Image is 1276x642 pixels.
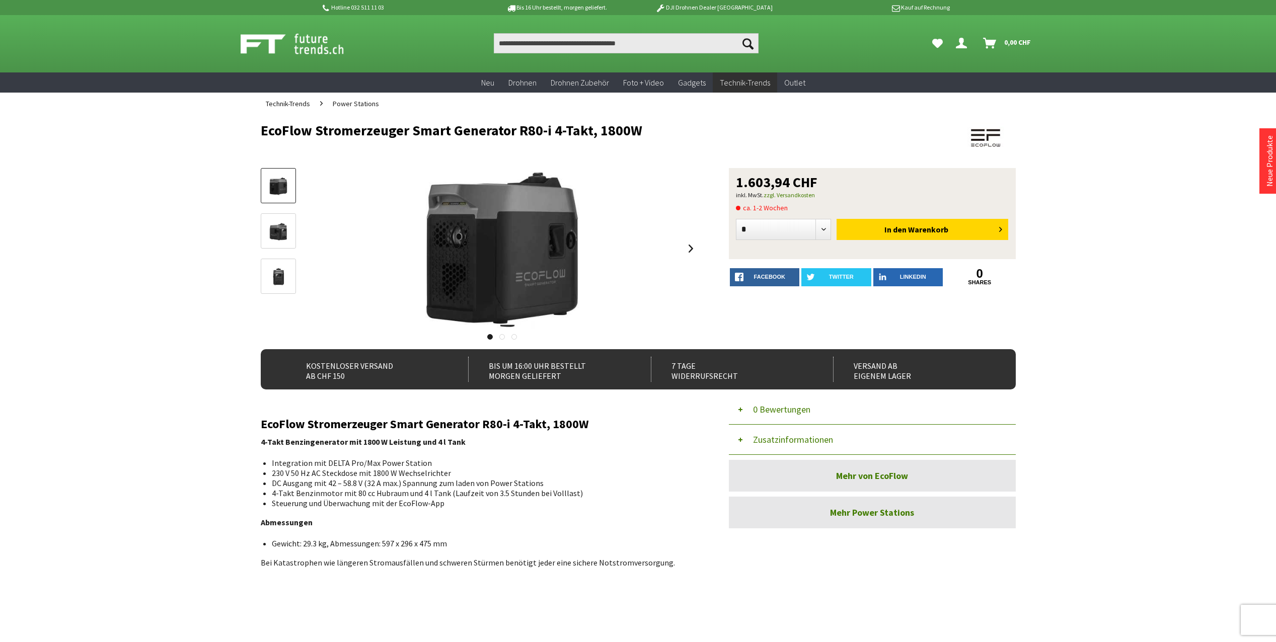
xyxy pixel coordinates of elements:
h1: EcoFlow Stromerzeuger Smart Generator R80-i 4-Takt, 1800W [261,123,865,138]
span: Drohnen [508,77,537,88]
button: 0 Bewertungen [729,394,1016,425]
h2: EcoFlow Stromerzeuger Smart Generator R80-i 4-Takt, 1800W [261,418,699,431]
div: Kostenloser Versand ab CHF 150 [286,357,446,382]
a: Dein Konto [952,33,975,53]
a: Meine Favoriten [927,33,948,53]
a: zzgl. Versandkosten [764,191,815,199]
p: Hotline 032 511 11 03 [321,2,478,14]
button: In den Warenkorb [837,219,1008,240]
li: Steuerung und Überwachung mit der EcoFlow-App [272,498,691,508]
span: Foto + Video [623,77,664,88]
a: Technik-Trends [261,93,315,115]
a: Power Stations [328,93,384,115]
span: facebook [754,274,785,280]
img: EcoFlow Stromerzeuger Smart Generator R80-i 4-Takt, 1800W [374,168,630,329]
li: 230 V 50 Hz AC Steckdose mit 1800 W Wechselrichter [272,468,691,478]
a: Technik-Trends [713,72,777,93]
img: Shop Futuretrends - zur Startseite wechseln [241,31,366,56]
li: 4-Takt Benzinmotor mit 80 cc Hubraum und 4 l Tank (Laufzeit von 3.5 Stunden bei Volllast) [272,488,691,498]
div: 7 Tage Widerrufsrecht [651,357,811,382]
button: Zusatzinformationen [729,425,1016,455]
span: twitter [829,274,854,280]
span: ca. 1-2 Wochen [736,202,788,214]
a: Neu [474,72,501,93]
div: Versand ab eigenem Lager [833,357,994,382]
li: DC Ausgang mit 42 – 58.8 V (32 A max.) Spannung zum laden von Power Stations [272,478,691,488]
p: Kauf auf Rechnung [793,2,950,14]
p: inkl. MwSt. [736,189,1009,201]
p: DJI Drohnen Dealer [GEOGRAPHIC_DATA] [635,2,792,14]
a: Warenkorb [979,33,1036,53]
span: LinkedIn [900,274,926,280]
span: Power Stations [333,99,379,108]
input: Produkt, Marke, Kategorie, EAN, Artikelnummer… [494,33,759,53]
li: Gewicht: 29.3 kg, Abmessungen: 597 x 296 x 475 mm [272,538,691,548]
strong: Abmessungen [261,517,313,527]
a: Drohnen [501,72,544,93]
span: 0,00 CHF [1004,34,1031,50]
a: Outlet [777,72,812,93]
div: Bis um 16:00 Uhr bestellt Morgen geliefert [468,357,629,382]
a: Gadgets [671,72,713,93]
span: Technik-Trends [266,99,310,108]
span: Technik-Trends [720,77,770,88]
li: Integration mit DELTA Pro/Max Power Station [272,458,691,468]
img: EcoFlow [955,123,1016,153]
span: Bei Katastrophen wie längeren Stromausfällen und schweren Stürmen benötigt jeder eine sichere Not... [261,557,675,568]
button: Suchen [737,33,759,53]
span: Gadgets [678,77,706,88]
span: Warenkorb [908,224,948,234]
a: Mehr von EcoFlow [729,460,1016,492]
a: Mehr Power Stations [729,497,1016,528]
a: twitter [801,268,871,286]
p: Bis 16 Uhr bestellt, morgen geliefert. [478,2,635,14]
a: LinkedIn [873,268,943,286]
strong: 4-Takt Benzingenerator mit 1800 W Leistung und 4 l Tank [261,437,466,447]
a: 0 [945,268,1015,279]
span: Neu [481,77,494,88]
span: Outlet [784,77,805,88]
a: shares [945,279,1015,286]
a: Foto + Video [616,72,671,93]
img: Vorschau: EcoFlow Stromerzeuger Smart Generator R80-i 4-Takt, 1800W [264,177,293,196]
a: Drohnen Zubehör [544,72,616,93]
span: In den [884,224,907,234]
span: 1.603,94 CHF [736,175,817,189]
a: Neue Produkte [1264,135,1274,187]
span: Drohnen Zubehör [551,77,609,88]
a: facebook [730,268,800,286]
